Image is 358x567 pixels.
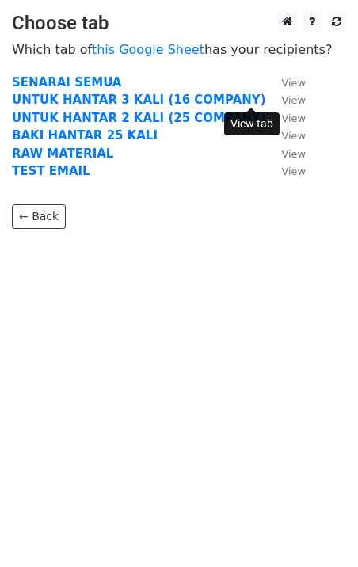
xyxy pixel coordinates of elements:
[12,93,266,107] a: UNTUK HANTAR 3 KALI (16 COMPANY)
[282,166,306,177] small: View
[12,41,346,58] p: Which tab of has your recipients?
[12,164,90,178] a: TEST EMAIL
[279,491,358,567] iframe: Chat Widget
[92,42,204,57] a: this Google Sheet
[282,130,306,142] small: View
[266,93,306,107] a: View
[282,94,306,106] small: View
[12,204,66,229] a: ← Back
[266,75,306,89] a: View
[12,75,121,89] a: SENARAI SEMUA
[282,77,306,89] small: View
[12,147,113,161] a: RAW MATERIAL
[266,111,306,125] a: View
[266,128,306,143] a: View
[282,148,306,160] small: View
[224,112,280,135] div: View tab
[12,111,266,125] a: UNTUK HANTAR 2 KALI (25 COMPANY)
[12,12,346,35] h3: Choose tab
[12,128,158,143] a: BAKI HANTAR 25 KALI
[266,147,306,161] a: View
[266,164,306,178] a: View
[282,112,306,124] small: View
